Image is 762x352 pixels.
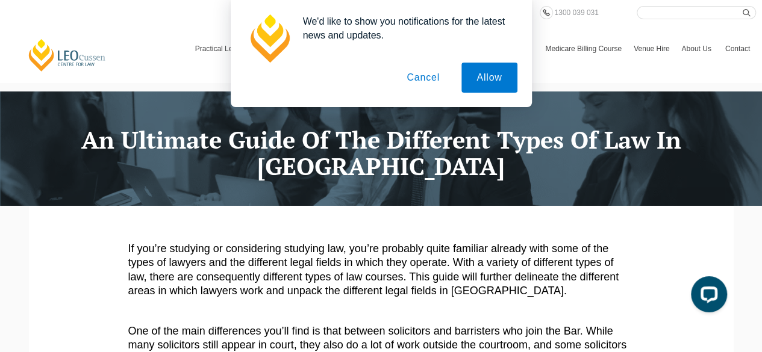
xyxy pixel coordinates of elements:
iframe: LiveChat chat widget [681,271,732,322]
button: Allow [461,63,517,93]
button: Cancel [392,63,455,93]
img: notification icon [245,14,293,63]
span: If you’re studying or considering studying law, you’re probably quite familiar already with some ... [128,242,619,297]
div: We'd like to show you notifications for the latest news and updates. [293,14,517,42]
h1: An Ultimate Guide Of The Different Types Of Law In [GEOGRAPHIC_DATA] [38,126,725,179]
